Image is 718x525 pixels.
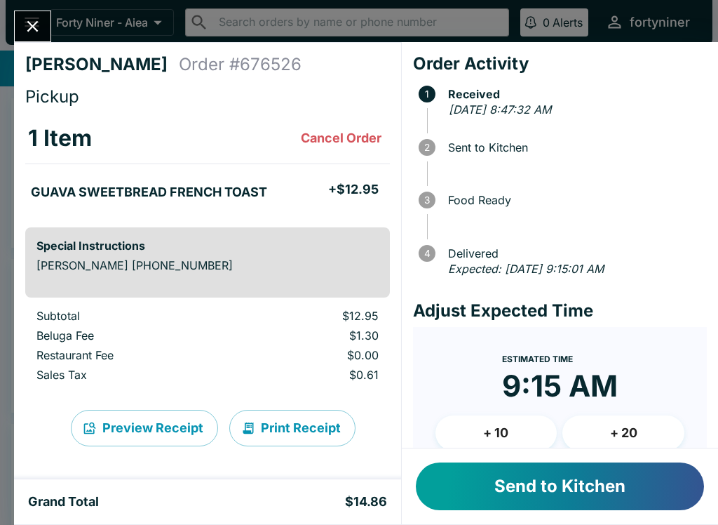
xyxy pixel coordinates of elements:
h4: Order # 676526 [179,54,302,75]
p: $12.95 [244,309,379,323]
h5: GUAVA SWEETBREAD FRENCH TOAST [31,184,267,201]
time: 9:15 AM [502,368,618,404]
p: Subtotal [36,309,222,323]
h4: [PERSON_NAME] [25,54,179,75]
span: Estimated Time [502,354,573,364]
span: Received [441,88,707,100]
p: $0.61 [244,368,379,382]
p: [PERSON_NAME] [PHONE_NUMBER] [36,258,379,272]
button: Cancel Order [295,124,387,152]
p: Beluga Fee [36,328,222,343]
text: 3 [424,194,430,206]
span: Pickup [25,86,79,107]
text: 4 [424,248,430,259]
span: Sent to Kitchen [441,141,707,154]
p: $1.30 [244,328,379,343]
span: Food Ready [441,194,707,206]
p: Restaurant Fee [36,348,222,362]
text: 1 [425,88,429,100]
p: $0.00 [244,348,379,362]
button: Send to Kitchen [416,463,704,510]
h5: + $12.95 [328,181,379,198]
table: orders table [25,113,390,216]
button: + 20 [562,416,684,451]
button: Print Receipt [229,410,355,446]
h5: Grand Total [28,493,99,510]
p: Sales Tax [36,368,222,382]
table: orders table [25,309,390,387]
button: Close [15,11,50,41]
h4: Adjust Expected Time [413,300,707,321]
span: Delivered [441,247,707,260]
h5: $14.86 [345,493,387,510]
h6: Special Instructions [36,239,379,253]
button: Preview Receipt [71,410,218,446]
button: + 10 [435,416,557,451]
h4: Order Activity [413,53,707,74]
h3: 1 Item [28,124,92,152]
em: Expected: [DATE] 9:15:01 AM [448,262,604,276]
text: 2 [424,142,430,153]
em: [DATE] 8:47:32 AM [449,102,551,117]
